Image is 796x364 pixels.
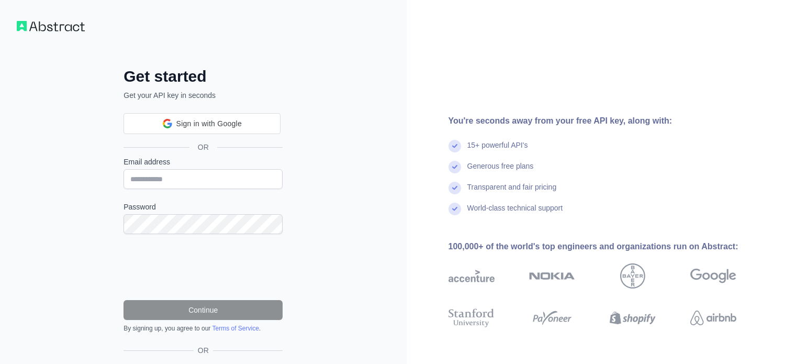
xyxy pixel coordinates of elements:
label: Password [124,202,283,212]
div: Sign in with Google [124,113,281,134]
img: stanford university [449,306,495,329]
div: 15+ powerful API's [467,140,528,161]
div: 100,000+ of the world's top engineers and organizations run on Abstract: [449,240,770,253]
p: Get your API key in seconds [124,90,283,101]
div: World-class technical support [467,203,563,224]
img: payoneer [529,306,575,329]
label: Email address [124,157,283,167]
img: accenture [449,263,495,289]
img: nokia [529,263,575,289]
span: Sign in with Google [176,118,242,129]
span: OR [189,142,217,152]
button: Continue [124,300,283,320]
img: google [690,263,736,289]
span: OR [194,345,213,356]
img: check mark [449,182,461,194]
div: Transparent and fair pricing [467,182,557,203]
h2: Get started [124,67,283,86]
img: airbnb [690,306,736,329]
img: Workflow [17,21,85,31]
div: By signing up, you agree to our . [124,324,283,333]
a: Terms of Service [212,325,259,332]
img: check mark [449,203,461,215]
img: check mark [449,161,461,173]
img: check mark [449,140,461,152]
div: Generous free plans [467,161,534,182]
img: shopify [610,306,656,329]
iframe: reCAPTCHA [124,247,283,288]
img: bayer [620,263,645,289]
div: You're seconds away from your free API key, along with: [449,115,770,127]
